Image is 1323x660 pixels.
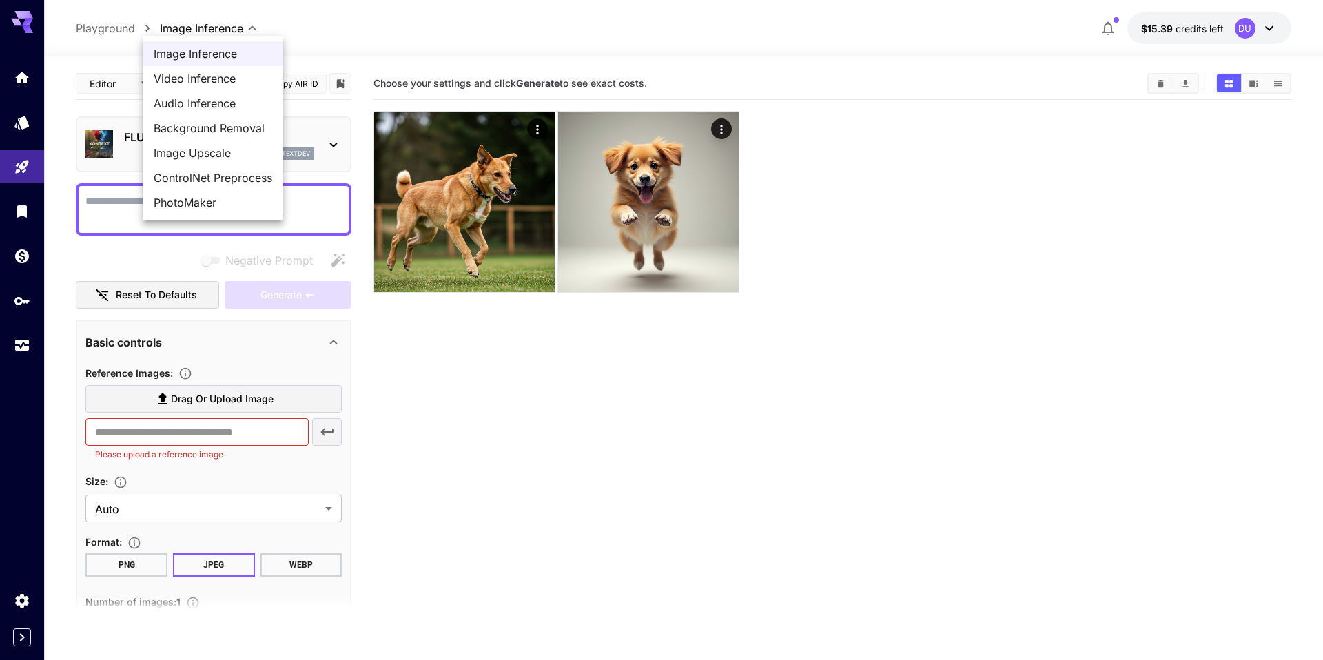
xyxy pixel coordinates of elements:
[154,45,272,62] span: Image Inference
[154,70,272,87] span: Video Inference
[154,145,272,161] span: Image Upscale
[154,95,272,112] span: Audio Inference
[154,169,272,186] span: ControlNet Preprocess
[154,194,272,211] span: PhotoMaker
[154,120,272,136] span: Background Removal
